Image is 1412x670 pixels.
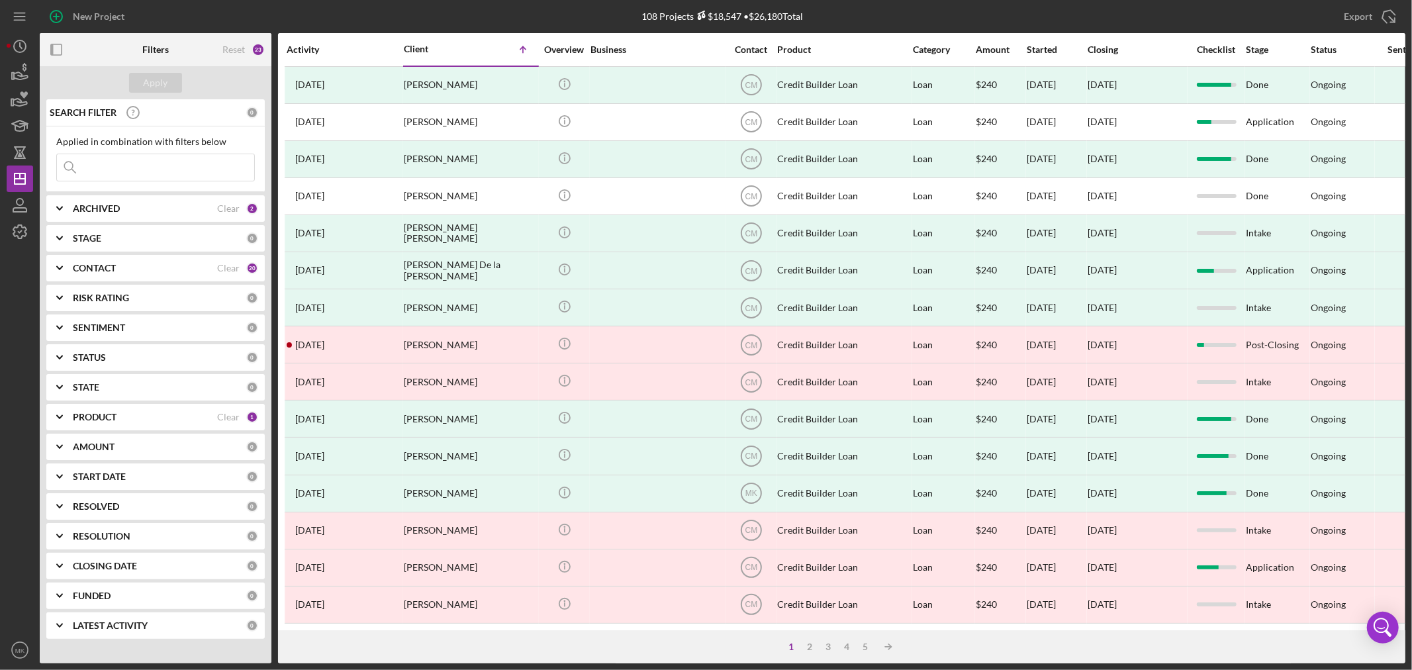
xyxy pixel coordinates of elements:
[246,352,258,363] div: 0
[1246,179,1309,214] div: Done
[246,441,258,453] div: 0
[295,79,324,90] time: 2024-01-29 18:37
[1311,154,1346,164] div: Ongoing
[976,513,1025,548] div: $240
[913,401,974,436] div: Loan
[404,327,536,362] div: [PERSON_NAME]
[404,401,536,436] div: [PERSON_NAME]
[295,228,324,238] time: 2023-11-15 19:52
[777,624,910,659] div: Credit Builder Loan
[1027,364,1086,399] div: [DATE]
[1088,154,1117,164] div: [DATE]
[73,471,126,482] b: START DATE
[1027,179,1086,214] div: [DATE]
[15,647,25,654] text: MK
[745,600,757,610] text: CM
[295,117,324,127] time: 2025-08-02 22:37
[540,44,589,55] div: Overview
[976,476,1025,511] div: $240
[1311,340,1346,350] div: Ongoing
[404,364,536,399] div: [PERSON_NAME]
[1311,562,1346,573] div: Ongoing
[976,44,1025,55] div: Amount
[1246,364,1309,399] div: Intake
[976,116,997,127] span: $240
[913,327,974,362] div: Loan
[777,550,910,585] div: Credit Builder Loan
[777,142,910,177] div: Credit Builder Loan
[976,179,1025,214] div: $240
[1027,550,1086,585] div: [DATE]
[222,44,245,55] div: Reset
[976,624,1025,659] div: $240
[246,203,258,215] div: 2
[913,587,974,622] div: Loan
[1311,44,1374,55] div: Status
[777,105,910,140] div: Credit Builder Loan
[246,620,258,632] div: 0
[73,561,137,571] b: CLOSING DATE
[1246,587,1309,622] div: Intake
[913,438,974,473] div: Loan
[1088,339,1117,350] time: [DATE]
[777,179,910,214] div: Credit Builder Loan
[404,587,536,622] div: [PERSON_NAME]
[1311,228,1346,238] div: Ongoing
[7,637,33,663] button: MK
[1088,190,1117,201] time: [DATE]
[1088,44,1187,55] div: Closing
[913,624,974,659] div: Loan
[1311,451,1346,461] div: Ongoing
[1027,216,1086,251] div: [DATE]
[1027,476,1086,511] div: [DATE]
[1188,44,1245,55] div: Checklist
[1027,624,1086,659] div: [DATE]
[287,44,402,55] div: Activity
[246,381,258,393] div: 0
[404,179,536,214] div: [PERSON_NAME]
[642,11,804,22] div: 108 Projects • $26,180 Total
[1331,3,1405,30] button: Export
[73,293,129,303] b: RISK RATING
[246,232,258,244] div: 0
[40,3,138,30] button: New Project
[1027,44,1086,55] div: Started
[777,253,910,288] div: Credit Builder Loan
[217,263,240,273] div: Clear
[777,327,910,362] div: Credit Builder Loan
[1311,117,1346,127] div: Ongoing
[913,253,974,288] div: Loan
[777,587,910,622] div: Credit Builder Loan
[1367,612,1399,644] div: Open Intercom Messenger
[1088,376,1117,387] time: [DATE]
[976,587,1025,622] div: $240
[857,642,875,652] div: 5
[404,550,536,585] div: [PERSON_NAME]
[295,414,324,424] time: 2024-02-26 21:54
[745,340,757,350] text: CM
[1088,488,1117,499] div: [DATE]
[745,118,757,127] text: CM
[404,513,536,548] div: [PERSON_NAME]
[246,292,258,304] div: 0
[777,364,910,399] div: Credit Builder Loan
[777,438,910,473] div: Credit Builder Loan
[73,501,119,512] b: RESOLVED
[295,488,324,499] time: 2025-04-29 18:38
[1311,488,1346,499] div: Ongoing
[1246,401,1309,436] div: Done
[745,81,757,90] text: CM
[1088,524,1117,536] time: [DATE]
[976,253,1025,288] div: $240
[404,44,470,54] div: Client
[913,142,974,177] div: Loan
[913,44,974,55] div: Category
[295,340,324,350] time: 2025-01-14 22:09
[976,401,1025,436] div: $240
[1088,79,1117,90] div: [DATE]
[246,501,258,512] div: 0
[976,142,1025,177] div: $240
[404,253,536,288] div: [PERSON_NAME] De la [PERSON_NAME]
[295,451,324,461] time: 2023-10-30 18:45
[142,44,169,55] b: Filters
